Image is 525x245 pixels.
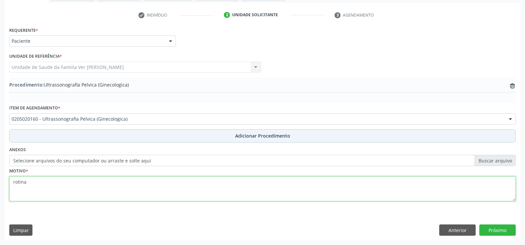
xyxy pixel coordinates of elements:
button: Anterior [439,224,476,236]
label: Item de agendamento [9,103,60,113]
label: Requerente [9,25,38,35]
button: Adicionar Procedimento [9,129,516,143]
button: Próximo [479,224,516,236]
label: Motivo [9,166,28,176]
label: Unidade de referência [9,51,62,62]
span: Ultrassonografia Pelvica (Ginecologica) [9,81,129,88]
div: 2 [224,12,230,18]
label: Anexos [9,145,26,155]
div: Unidade solicitante [232,12,278,18]
span: Paciente [12,38,162,44]
span: Adicionar Procedimento [235,132,290,139]
span: Procedimento: [9,82,44,88]
span: 0205020160 - Ultrassonografia Pelvica (Ginecologica) [12,116,502,122]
